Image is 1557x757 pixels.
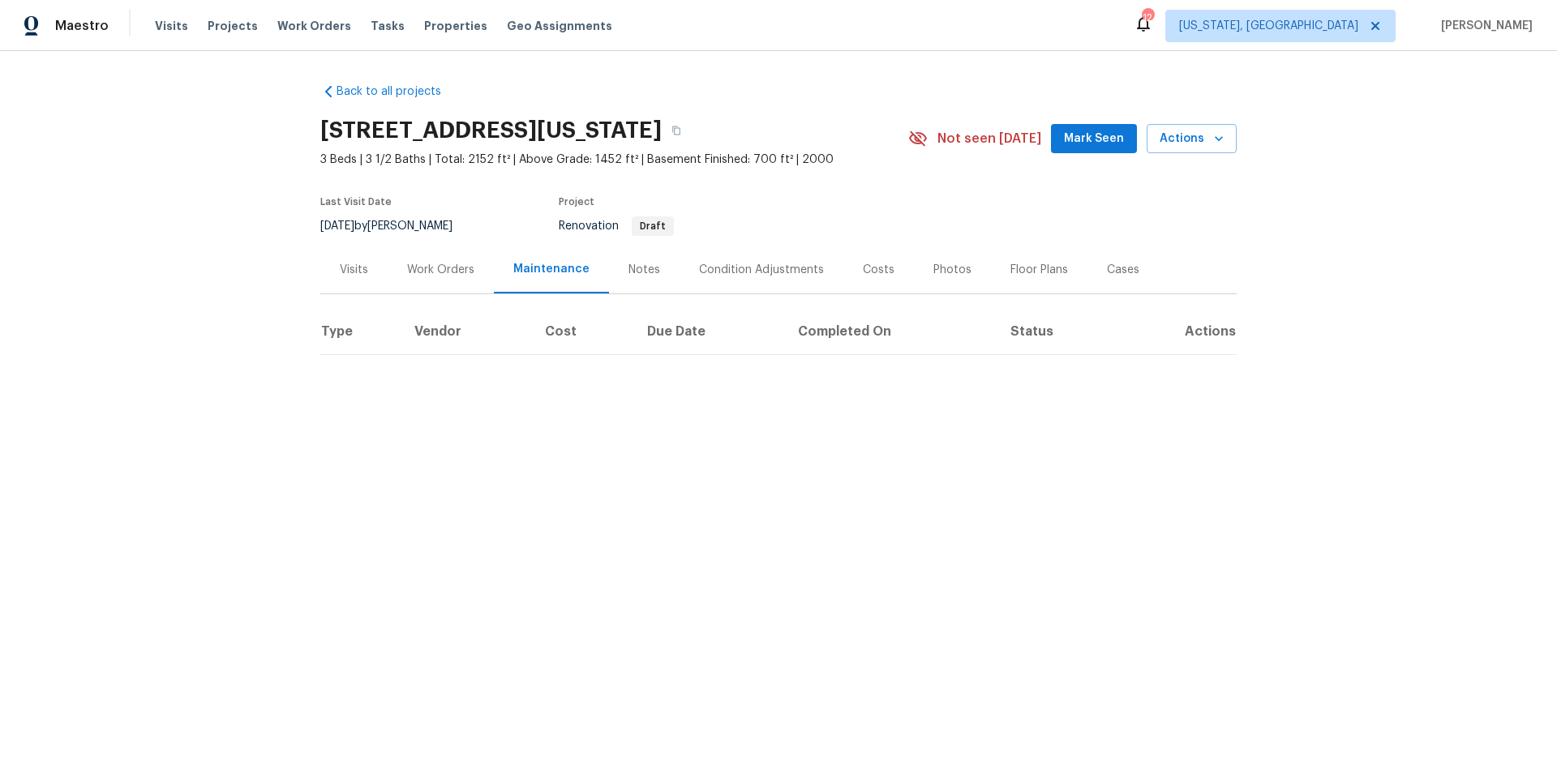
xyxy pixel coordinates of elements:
[1010,262,1068,278] div: Floor Plans
[277,18,351,34] span: Work Orders
[513,261,590,277] div: Maintenance
[320,197,392,207] span: Last Visit Date
[320,220,354,232] span: [DATE]
[401,310,532,355] th: Vendor
[633,221,672,231] span: Draft
[340,262,368,278] div: Visits
[1435,18,1533,34] span: [PERSON_NAME]
[628,262,660,278] div: Notes
[208,18,258,34] span: Projects
[662,116,691,145] button: Copy Address
[532,310,635,355] th: Cost
[559,197,594,207] span: Project
[320,216,472,236] div: by [PERSON_NAME]
[320,83,476,100] a: Back to all projects
[937,130,1041,147] span: Not seen [DATE]
[699,262,824,278] div: Condition Adjustments
[1121,310,1237,355] th: Actions
[559,220,674,232] span: Renovation
[863,262,894,278] div: Costs
[1064,129,1124,149] span: Mark Seen
[1179,18,1358,34] span: [US_STATE], [GEOGRAPHIC_DATA]
[507,18,612,34] span: Geo Assignments
[155,18,188,34] span: Visits
[1147,124,1237,154] button: Actions
[634,310,785,355] th: Due Date
[1107,262,1139,278] div: Cases
[933,262,972,278] div: Photos
[1160,129,1224,149] span: Actions
[424,18,487,34] span: Properties
[320,152,908,168] span: 3 Beds | 3 1/2 Baths | Total: 2152 ft² | Above Grade: 1452 ft² | Basement Finished: 700 ft² | 2000
[55,18,109,34] span: Maestro
[785,310,997,355] th: Completed On
[997,310,1121,355] th: Status
[320,310,401,355] th: Type
[1051,124,1137,154] button: Mark Seen
[371,20,405,32] span: Tasks
[320,122,662,139] h2: [STREET_ADDRESS][US_STATE]
[1142,10,1153,26] div: 12
[407,262,474,278] div: Work Orders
